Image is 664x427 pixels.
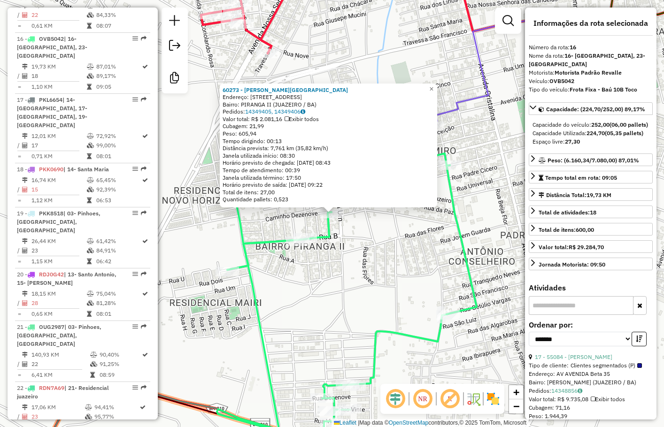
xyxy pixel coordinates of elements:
[223,137,434,145] div: Tempo dirigindo: 00:13
[96,141,141,150] td: 99,00%
[31,152,86,161] td: 0,71 KM
[17,96,87,129] span: 17 -
[17,298,22,308] td: /
[22,361,28,367] i: Total de Atividades
[551,387,582,394] a: 14348856
[223,93,434,101] div: Endereço: [STREET_ADDRESS]
[605,130,643,137] strong: (05,35 pallets)
[141,271,147,277] em: Rota exportada
[31,71,86,81] td: 18
[529,171,653,183] a: Tempo total em rota: 09:05
[590,209,596,216] strong: 18
[529,387,653,395] div: Pedidos:
[31,131,86,141] td: 12,01 KM
[31,350,90,359] td: 140,93 KM
[529,69,653,77] div: Motorista:
[587,191,611,198] span: 19,73 KM
[17,271,116,286] span: 20 -
[90,352,97,358] i: % de utilização do peso
[31,82,86,91] td: 1,10 KM
[165,69,184,90] a: Criar modelo
[358,419,359,426] span: |
[87,143,94,148] i: % de utilização da cubagem
[223,196,434,203] div: Quantidade pallets: 0,523
[39,271,64,278] span: RDJ0G42
[141,166,147,172] em: Rota exportada
[529,370,653,378] div: Endereço: AV AVENIDA Beta 35
[529,188,653,201] a: Distância Total:19,73 KM
[17,309,22,319] td: =
[39,166,63,173] span: PKK0690
[132,210,138,216] em: Opções
[31,370,90,380] td: 6,41 KM
[39,210,63,217] span: PKK8518
[165,11,184,32] a: Nova sessão e pesquisa
[529,258,653,270] a: Jornada Motorista: 09:50
[96,82,141,91] td: 09:05
[539,209,596,216] span: Total de atividades:
[22,300,28,306] i: Total de Atividades
[22,73,28,79] i: Total de Atividades
[142,352,148,358] i: Rota otimizada
[389,419,429,426] a: OpenStreetMap
[17,210,100,234] span: 19 -
[140,404,146,410] i: Rota otimizada
[17,152,22,161] td: =
[17,21,22,30] td: =
[31,298,86,308] td: 28
[570,44,576,51] strong: 16
[96,175,141,185] td: 65,45%
[539,260,605,269] div: Jornada Motorista: 09:50
[17,10,22,20] td: /
[499,11,517,30] a: Exibir filtros
[17,185,22,194] td: /
[132,97,138,102] em: Opções
[22,291,28,297] i: Distância Total
[132,166,138,172] em: Opções
[132,385,138,390] em: Opções
[223,189,434,196] div: Total de itens: 27,00
[22,352,28,358] i: Distância Total
[17,35,87,59] span: 16 -
[17,271,116,286] span: | 13- Santo Antonio, 15- [PERSON_NAME]
[529,223,653,236] a: Total de itens:600,00
[223,115,434,123] div: Valor total: R$ 2.081,16
[39,323,64,330] span: OUG2987
[529,117,653,150] div: Capacidade: (224,70/252,00) 89,17%
[223,86,348,93] a: 60273 - [PERSON_NAME][GEOGRAPHIC_DATA]
[17,82,22,91] td: =
[539,191,611,199] div: Distância Total:
[132,36,138,41] em: Opções
[632,332,647,346] button: Ordem decrescente
[223,159,434,167] div: Horário previsto de chegada: [DATE] 08:43
[142,133,148,139] i: Rota otimizada
[529,19,653,28] h4: Informações da rota selecionada
[31,175,86,185] td: 16,74 KM
[96,309,141,319] td: 08:01
[429,85,433,93] span: ×
[513,400,519,412] span: −
[94,412,138,421] td: 95,77%
[17,384,109,400] span: 22 -
[533,121,649,129] div: Capacidade do veículo:
[31,62,86,71] td: 19,73 KM
[565,138,580,145] strong: 27,30
[141,36,147,41] em: Rota exportada
[529,319,653,330] label: Ordenar por:
[548,157,639,164] span: Peso: (6.160,34/7.080,00) 87,01%
[529,240,653,253] a: Valor total:R$ 29.284,70
[17,71,22,81] td: /
[223,174,434,182] div: Janela utilizada término: 17:50
[96,131,141,141] td: 72,92%
[509,385,523,399] a: Zoom in
[96,257,141,266] td: 06:42
[96,298,141,308] td: 81,28%
[513,386,519,398] span: +
[529,395,653,404] div: Valor total: R$ 9.735,08
[31,21,86,30] td: 0,61 KM
[165,36,184,57] a: Exportar sessão
[96,62,141,71] td: 87,01%
[555,69,622,76] strong: Motorista Padrão Revalle
[223,130,434,137] div: Peso: 605,94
